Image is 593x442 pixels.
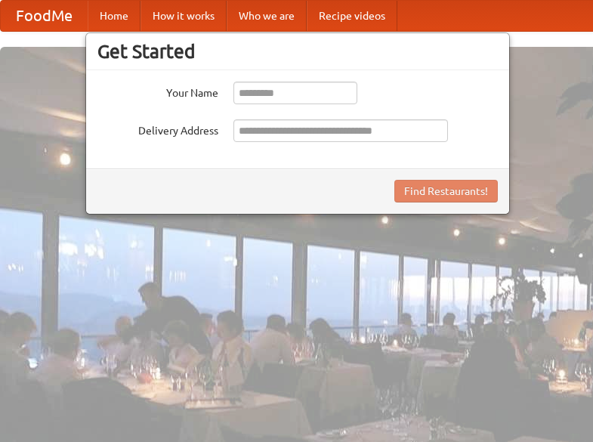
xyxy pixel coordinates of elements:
[97,40,498,63] h3: Get Started
[97,82,218,100] label: Your Name
[97,119,218,138] label: Delivery Address
[1,1,88,31] a: FoodMe
[394,180,498,202] button: Find Restaurants!
[141,1,227,31] a: How it works
[227,1,307,31] a: Who we are
[88,1,141,31] a: Home
[307,1,397,31] a: Recipe videos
